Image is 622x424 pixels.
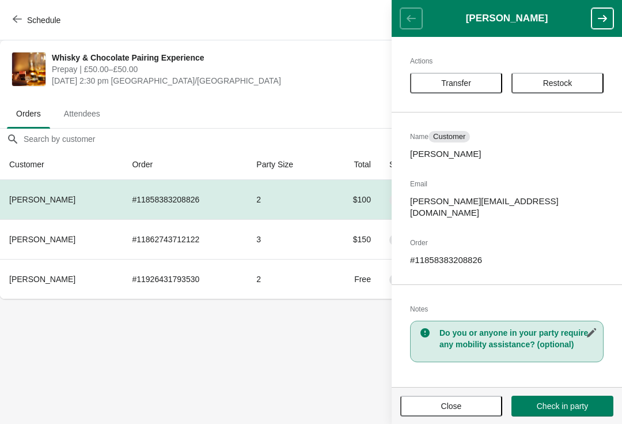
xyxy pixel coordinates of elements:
span: Prepay | £50.00–£50.00 [52,63,409,75]
h2: Order [410,237,604,249]
p: # 11858383208826 [410,254,604,266]
p: [PERSON_NAME] [410,148,604,160]
button: Close [400,396,502,417]
th: Status [380,149,450,180]
td: Free [327,259,380,299]
input: Search by customer [23,129,622,149]
p: [PERSON_NAME][EMAIL_ADDRESS][DOMAIN_NAME] [410,196,604,219]
td: # 11862743712122 [123,219,247,259]
td: # 11858383208826 [123,180,247,219]
span: Whisky & Chocolate Pairing Experience [52,52,409,63]
button: Schedule [6,10,70,31]
h2: Name [410,131,604,142]
td: $100 [327,180,380,219]
th: Party Size [247,149,327,180]
span: Schedule [27,16,60,25]
h1: [PERSON_NAME] [422,13,591,24]
img: Whisky & Chocolate Pairing Experience [12,52,45,86]
h2: Email [410,178,604,190]
span: Transfer [441,78,471,88]
th: Order [123,149,247,180]
span: [PERSON_NAME] [9,195,75,204]
span: Close [441,402,462,411]
span: [DATE] 2:30 pm [GEOGRAPHIC_DATA]/[GEOGRAPHIC_DATA] [52,75,409,87]
span: Orders [7,103,50,124]
th: Total [327,149,380,180]
span: Restock [543,78,572,88]
button: Check in party [511,396,613,417]
span: Check in party [537,402,588,411]
td: 3 [247,219,327,259]
td: $150 [327,219,380,259]
span: [PERSON_NAME] [9,235,75,244]
button: Restock [511,73,604,93]
button: Transfer [410,73,502,93]
span: [PERSON_NAME] [9,275,75,284]
td: 2 [247,259,327,299]
span: Attendees [55,103,109,124]
h2: Notes [410,303,604,315]
td: # 11926431793530 [123,259,247,299]
h2: Actions [410,55,604,67]
span: Customer [433,132,465,141]
h3: Do you or anyone in your party require any mobility assistance? (optional) [439,327,597,350]
td: 2 [247,180,327,219]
